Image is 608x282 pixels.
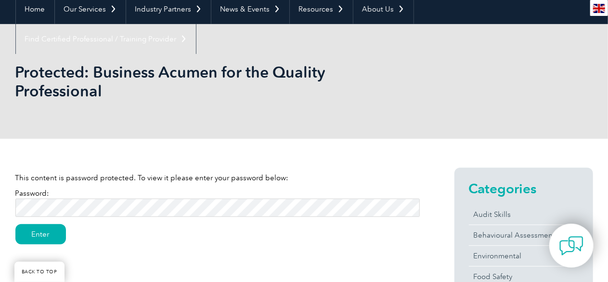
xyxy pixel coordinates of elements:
[559,234,583,258] img: contact-chat.png
[15,224,66,244] input: Enter
[15,173,420,183] p: This content is password protected. To view it please enter your password below:
[469,181,579,196] h2: Categories
[593,4,605,13] img: en
[14,262,65,282] a: BACK TO TOP
[469,225,579,245] a: Behavioural Assessments
[15,189,420,212] label: Password:
[469,246,579,266] a: Environmental
[15,199,420,217] input: Password:
[469,204,579,225] a: Audit Skills
[16,24,196,54] a: Find Certified Professional / Training Provider
[15,63,385,100] h1: Protected: Business Acumen for the Quality Professional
